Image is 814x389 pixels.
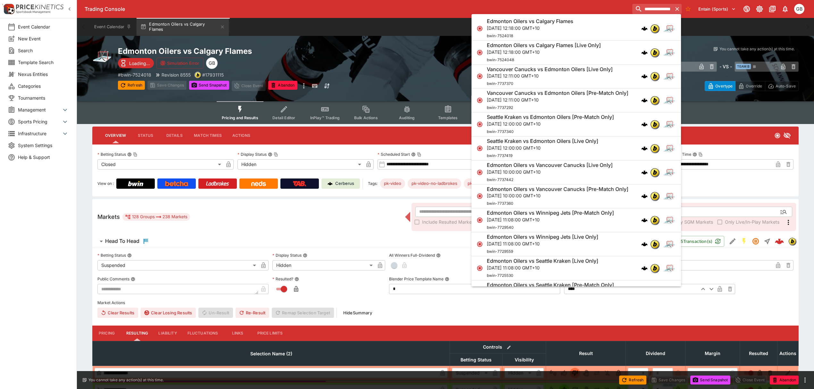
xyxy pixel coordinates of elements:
span: bwin-7524018 [487,33,513,38]
div: bwin [650,216,659,225]
span: Only SGM Markets [673,219,713,225]
div: cerberus [641,265,648,271]
span: Template Search [18,59,69,66]
svg: Closed [477,193,483,199]
h6: Edmonton Oilers vs Calgary Flames [Live Only] [487,42,601,49]
div: Hidden [504,368,534,378]
h6: Edmonton Oilers vs Seattle Kraken [Pre-Match Only] [487,282,614,288]
button: Price Limits [252,326,288,341]
button: Bulk edit [505,343,513,352]
button: Edit Detail [727,236,738,247]
span: System Settings [18,142,69,149]
button: Eliminated In Play [602,368,613,378]
img: Neds [251,181,266,186]
img: logo-cerberus.svg [641,73,648,79]
button: Not Set [548,368,558,378]
img: ice_hockey.png [663,166,676,179]
img: Cerberus [328,181,333,186]
span: pk-video-no-neds [464,180,508,187]
label: Tags: [368,178,378,189]
button: Overtype [705,81,735,91]
div: Suspended [452,368,490,378]
p: [DATE] 11:08:00 GMT+10 [487,264,598,271]
img: ice_hockey.png [663,238,676,251]
span: Templates [438,115,458,120]
span: Event Calendar [18,23,69,30]
img: logo-cerberus.svg [641,145,648,152]
h6: Edmonton Oilers vs Winnipeg Jets [Live Only] [487,234,598,240]
button: Override [735,81,765,91]
button: Straight [761,236,773,247]
h6: Edmonton Oilers vs Seattle Kraken [Live Only] [487,258,598,264]
div: cerberus [641,121,648,128]
span: Betting Status [453,356,499,364]
img: bwin.png [651,72,659,80]
span: bwin-7729540 [487,225,514,230]
p: Scheduled Start [378,152,410,157]
button: Win [559,368,569,378]
div: bwin [788,237,796,245]
a: Cerberus [321,178,360,189]
p: Public Comments [97,276,129,282]
button: more [801,376,809,384]
p: [DATE] 12:18:00 GMT+10 [487,49,601,55]
img: ice_hockey.png [663,70,676,83]
p: Resulted? [272,276,293,282]
p: [DATE] 12:18:00 GMT+10 [487,25,573,31]
svg: Suspended [752,237,760,245]
button: HideSummary [339,308,376,318]
h6: Edmonton Oilers vs Calgary Flames [487,18,573,25]
span: Include Resulted Markets [422,219,476,225]
img: logo-cerberus.svg [641,241,648,247]
button: Push [592,368,602,378]
span: Pricing and Results [222,115,258,120]
p: All Winners Full-Dividend [389,252,435,258]
img: logo-cerberus.svg [641,169,648,176]
img: logo-cerberus.svg [641,217,648,223]
img: bwin.png [651,216,659,224]
div: cerberus [641,193,648,199]
button: Connected to PK [741,3,752,15]
div: Gareth Brown [794,4,804,14]
h6: Seattle Kraken vs Edmonton Oilers [Pre-Match Only] [487,114,614,120]
span: pk-video [380,180,405,187]
button: Refresh [619,376,646,385]
img: bwin.png [651,192,659,200]
button: Re-Result [236,308,269,318]
img: PriceKinetics [16,4,63,9]
button: Toggle light/dark mode [754,3,765,15]
div: bwin [650,48,659,57]
span: Mark an event as closed and abandoned. [770,376,799,383]
h6: Vancouver Canucks vs Edmonton Oilers [Live Only] [487,66,613,73]
div: bwin [650,168,659,177]
button: Overview [100,128,131,143]
button: Void [581,368,591,378]
div: cerberus [641,217,648,223]
th: Margin [685,341,740,366]
button: Notifications [779,3,791,15]
button: Auto-Save [765,81,799,91]
div: Betting Target: cerberus [380,178,405,189]
img: bwin.png [651,144,659,153]
button: Details [160,128,189,143]
button: Suspended [750,236,761,247]
p: [DATE] 12:11:00 GMT+10 [487,96,628,103]
span: Bulk Actions [354,115,378,120]
p: You cannot take any action(s) at this time. [719,46,795,52]
button: Resulting [121,326,153,341]
div: bwin [650,72,659,81]
th: Resulted [740,341,777,366]
div: bwin [650,240,659,249]
img: ice_hockey.png [663,190,676,203]
span: bwin-7737340 [487,129,514,134]
button: Abandon [770,376,799,385]
button: SGM Enabled [738,236,750,247]
img: ice_hockey.png [663,94,676,107]
img: logo-cerberus--red.svg [775,237,784,246]
div: bwin [195,72,201,78]
img: ice_hockey.png [663,118,676,131]
div: cerberus [641,145,648,152]
span: Detail Editor [272,115,295,120]
button: Pricing [92,326,121,341]
button: Blender Price Template Name [445,277,449,281]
